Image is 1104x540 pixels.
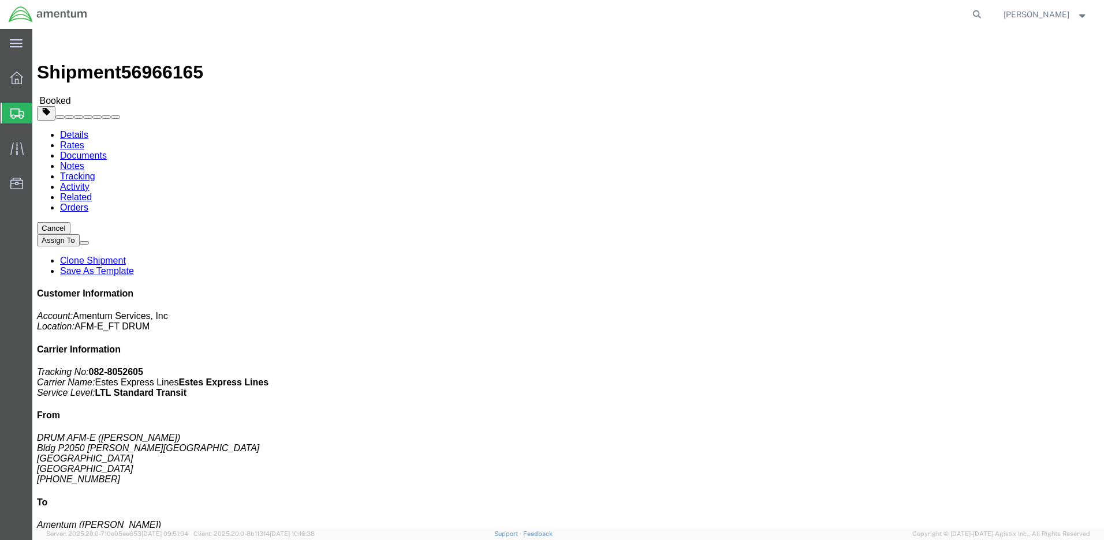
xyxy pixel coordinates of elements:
[912,529,1090,539] span: Copyright © [DATE]-[DATE] Agistix Inc., All Rights Reserved
[8,6,88,23] img: logo
[1004,8,1069,21] span: Kyle Recor
[32,29,1104,528] iframe: FS Legacy Container
[46,530,188,537] span: Server: 2025.20.0-710e05ee653
[193,530,315,537] span: Client: 2025.20.0-8b113f4
[270,530,315,537] span: [DATE] 10:16:38
[141,530,188,537] span: [DATE] 09:51:04
[523,530,553,537] a: Feedback
[1003,7,1088,21] button: [PERSON_NAME]
[494,530,523,537] a: Support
